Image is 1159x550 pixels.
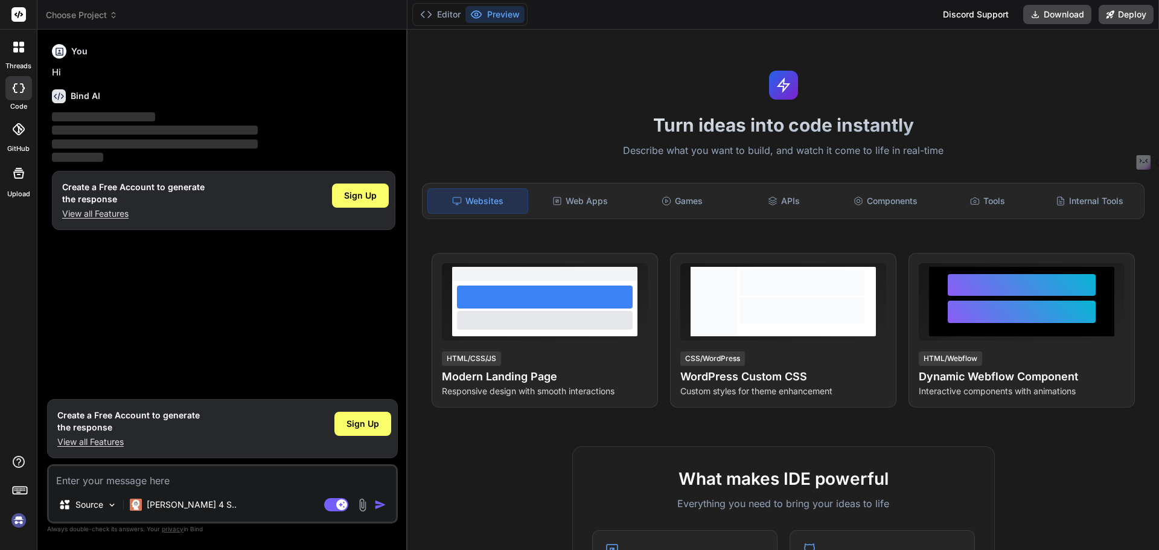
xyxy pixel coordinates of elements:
[52,112,155,121] span: ‌
[442,385,648,397] p: Responsive design with smooth interactions
[130,499,142,511] img: Claude 4 Sonnet
[52,66,395,80] p: Hi
[427,188,528,214] div: Websites
[680,368,886,385] h4: WordPress Custom CSS
[374,499,386,511] img: icon
[836,188,936,214] div: Components
[1099,5,1154,24] button: Deploy
[592,496,975,511] p: Everything you need to bring your ideas to life
[592,466,975,491] h2: What makes IDE powerful
[1039,188,1139,214] div: Internal Tools
[52,126,258,135] span: ‌
[633,188,732,214] div: Games
[62,181,205,205] h1: Create a Free Account to generate the response
[938,188,1038,214] div: Tools
[531,188,630,214] div: Web Apps
[7,189,30,199] label: Upload
[52,139,258,149] span: ‌
[10,101,27,112] label: code
[57,409,200,433] h1: Create a Free Account to generate the response
[71,45,88,57] h6: You
[1023,5,1091,24] button: Download
[680,351,745,366] div: CSS/WordPress
[107,500,117,510] img: Pick Models
[734,188,834,214] div: APIs
[5,61,31,71] label: threads
[52,153,103,162] span: ‌
[57,436,200,448] p: View all Features
[47,523,398,535] p: Always double-check its answers. Your in Bind
[147,499,237,511] p: [PERSON_NAME] 4 S..
[919,351,982,366] div: HTML/Webflow
[415,6,465,23] button: Editor
[8,510,29,531] img: signin
[162,525,184,532] span: privacy
[356,498,369,512] img: attachment
[62,208,205,220] p: View all Features
[344,190,377,202] span: Sign Up
[442,351,501,366] div: HTML/CSS/JS
[919,385,1125,397] p: Interactive components with animations
[346,418,379,430] span: Sign Up
[465,6,525,23] button: Preview
[415,114,1152,136] h1: Turn ideas into code instantly
[442,368,648,385] h4: Modern Landing Page
[75,499,103,511] p: Source
[680,385,886,397] p: Custom styles for theme enhancement
[936,5,1016,24] div: Discord Support
[7,144,30,154] label: GitHub
[71,90,100,102] h6: Bind AI
[919,368,1125,385] h4: Dynamic Webflow Component
[46,9,118,21] span: Choose Project
[415,143,1152,159] p: Describe what you want to build, and watch it come to life in real-time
